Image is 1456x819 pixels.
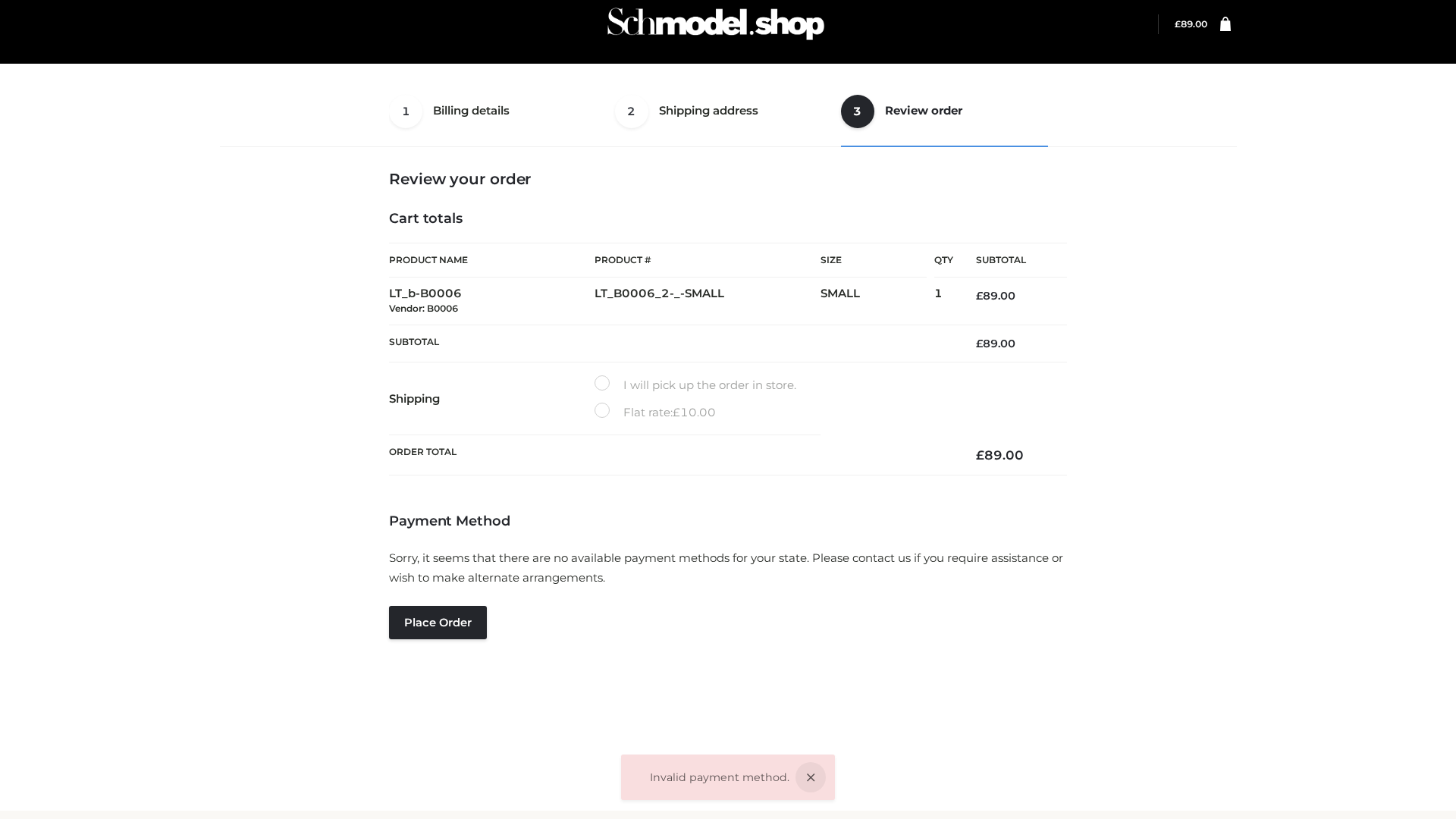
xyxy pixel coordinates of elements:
[953,243,1067,278] th: Subtotal
[1175,18,1207,30] a: £89.00
[389,278,595,325] td: LT_b-B0006
[976,337,1015,350] bdi: 89.00
[595,375,796,395] label: I will pick up the order in store.
[821,243,927,278] th: Size
[1175,18,1207,30] bdi: 89.00
[821,278,934,325] td: SMALL
[389,551,1063,585] span: Sorry, it seems that there are no available payment methods for your state. Please contact us if ...
[389,303,458,314] small: Vendor: B0006
[976,447,984,463] span: £
[976,447,1024,463] bdi: 89.00
[673,405,680,419] span: £
[976,289,983,303] span: £
[389,362,595,435] th: Shipping
[389,435,953,475] th: Order Total
[595,403,716,422] label: Flat rate:
[389,170,1067,188] h3: Review your order
[650,768,789,786] ol: Invalid payment method.
[389,606,487,639] button: Place order
[389,325,953,362] th: Subtotal
[389,211,1067,227] h4: Cart totals
[976,289,1015,303] bdi: 89.00
[673,405,716,419] bdi: 10.00
[1175,18,1181,30] span: £
[389,243,595,278] th: Product Name
[976,337,983,350] span: £
[389,513,1067,530] h4: Payment Method
[595,243,821,278] th: Product #
[934,278,953,325] td: 1
[934,243,953,278] th: Qty
[595,278,821,325] td: LT_B0006_2-_-SMALL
